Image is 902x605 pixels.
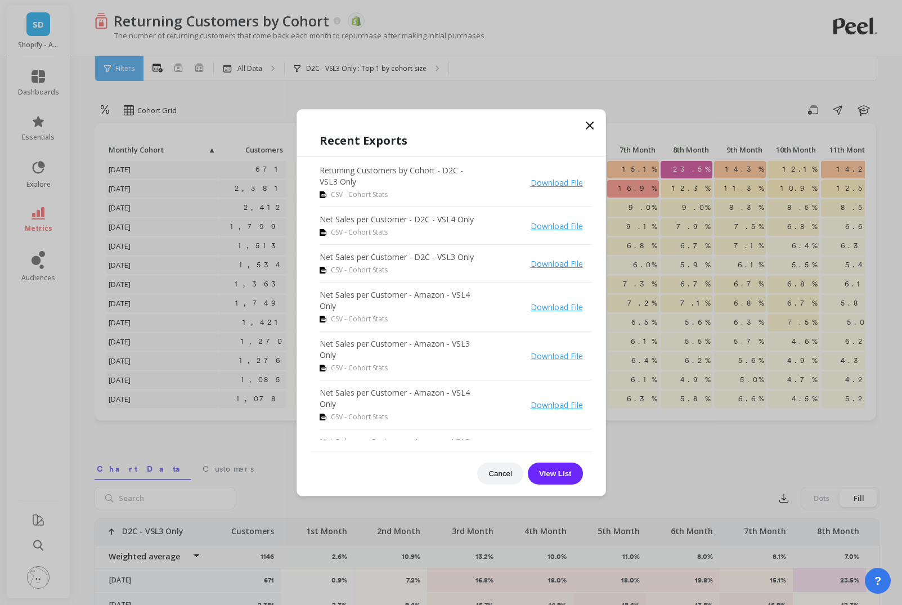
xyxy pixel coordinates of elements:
[331,190,388,200] span: CSV - Cohort Stats
[320,436,477,459] p: Net Sales per Customer - Amazon - VSL3 Only
[528,463,583,485] button: View List
[477,463,523,485] button: Cancel
[320,289,477,312] p: Net Sales per Customer - Amazon - VSL4 Only
[865,568,891,594] button: ?
[320,365,326,371] img: csv icon
[531,302,583,312] a: Download File
[320,191,326,198] img: csv icon
[320,387,477,410] p: Net Sales per Customer - Amazon - VSL4 Only
[320,267,326,274] img: csv icon
[320,338,477,361] p: Net Sales per Customer - Amazon - VSL3 Only
[331,314,388,324] span: CSV - Cohort Stats
[531,177,583,188] a: Download File
[874,573,881,589] span: ?
[531,221,583,231] a: Download File
[531,258,583,269] a: Download File
[320,316,326,322] img: csv icon
[331,363,388,373] span: CSV - Cohort Stats
[320,229,326,236] img: csv icon
[320,165,477,187] p: Returning Customers by Cohort - D2C - VSL3 Only
[320,132,583,149] h1: Recent Exports
[531,351,583,361] a: Download File
[320,214,474,225] p: Net Sales per Customer - D2C - VSL4 Only
[531,400,583,410] a: Download File
[320,414,326,420] img: csv icon
[331,265,388,275] span: CSV - Cohort Stats
[331,227,388,237] span: CSV - Cohort Stats
[331,412,388,422] span: CSV - Cohort Stats
[320,252,474,263] p: Net Sales per Customer - D2C - VSL3 Only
